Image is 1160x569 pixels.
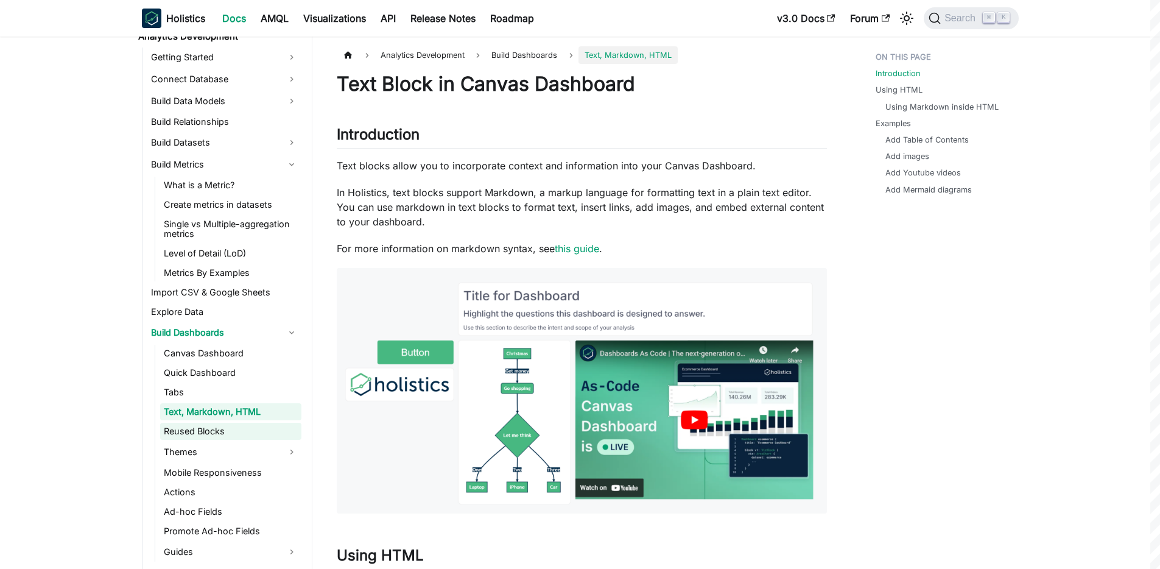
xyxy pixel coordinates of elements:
a: Create metrics in datasets [160,196,301,213]
span: Analytics Development [374,46,471,64]
a: Docs [215,9,253,28]
a: Build Relationships [147,113,301,130]
a: Build Dashboards [147,323,301,342]
kbd: K [997,12,1010,23]
a: Metrics By Examples [160,264,301,281]
nav: Docs sidebar [130,37,312,569]
h2: Introduction [337,125,827,149]
a: Tabs [160,384,301,401]
a: Reused Blocks [160,423,301,440]
a: Add images [885,150,929,162]
img: reporting-intro-to-blocks-text-blocks [337,268,827,514]
button: Search (Command+K) [924,7,1018,29]
a: Ad-hoc Fields [160,503,301,520]
a: Actions [160,484,301,501]
a: Single vs Multiple-aggregation metrics [160,216,301,242]
a: What is a Metric? [160,177,301,194]
a: Build Metrics [147,155,301,174]
span: Build Dashboards [485,46,563,64]
a: Analytics Development [135,28,301,45]
a: Visualizations [296,9,373,28]
a: Introduction [876,68,921,79]
a: Mobile Responsiveness [160,464,301,481]
span: Search [941,13,983,24]
a: Level of Detail (LoD) [160,245,301,262]
a: Add Mermaid diagrams [885,184,972,196]
a: Examples [876,118,911,129]
a: HolisticsHolistics [142,9,205,28]
img: Holistics [142,9,161,28]
a: Build Data Models [147,91,301,111]
p: Text blocks allow you to incorporate context and information into your Canvas Dashboard. [337,158,827,173]
span: Text, Markdown, HTML [578,46,678,64]
a: Using Markdown inside HTML [885,101,999,113]
button: Switch between dark and light mode (currently light mode) [897,9,916,28]
a: Quick Dashboard [160,364,301,381]
a: Add Table of Contents [885,134,969,146]
nav: Breadcrumbs [337,46,827,64]
a: Build Datasets [147,133,301,152]
a: Connect Database [147,69,301,89]
a: this guide [555,242,599,255]
a: Forum [843,9,897,28]
a: Explore Data [147,303,301,320]
h1: Text Block in Canvas Dashboard [337,72,827,96]
p: In Holistics, text blocks support Markdown, a markup language for formatting text in a plain text... [337,185,827,229]
a: Canvas Dashboard [160,345,301,362]
a: Release Notes [403,9,483,28]
a: Roadmap [483,9,541,28]
a: Home page [337,46,360,64]
a: Using HTML [876,84,923,96]
a: Import CSV & Google Sheets [147,284,301,301]
a: Getting Started [147,48,301,67]
p: For more information on markdown syntax, see . [337,241,827,256]
kbd: ⌘ [983,12,995,23]
a: AMQL [253,9,296,28]
a: Promote Ad-hoc Fields [160,523,301,540]
a: Guides [160,542,301,562]
a: Text, Markdown, HTML [160,403,301,420]
b: Holistics [166,11,205,26]
a: Themes [160,442,301,462]
a: Add Youtube videos [885,167,961,178]
a: v3.0 Docs [770,9,843,28]
a: API [373,9,403,28]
